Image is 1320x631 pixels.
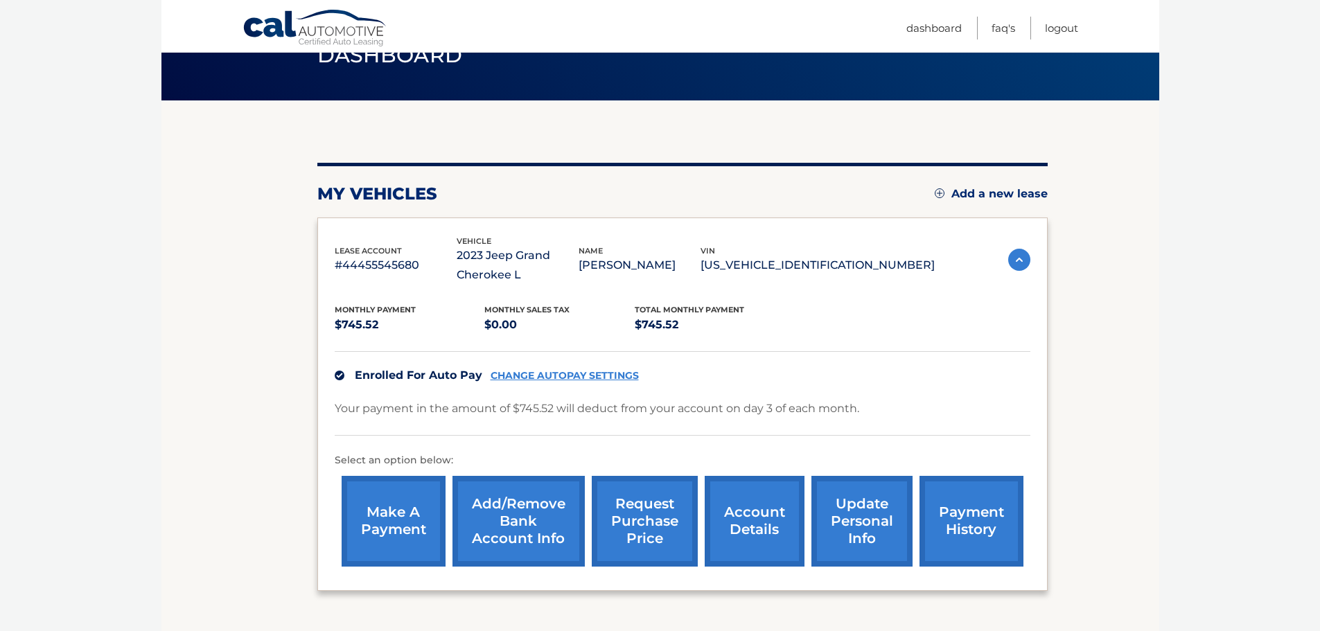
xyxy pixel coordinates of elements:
p: $0.00 [484,315,635,335]
h2: my vehicles [317,184,437,204]
span: Dashboard [317,42,463,68]
p: #44455545680 [335,256,457,275]
p: [PERSON_NAME] [579,256,701,275]
p: $745.52 [635,315,785,335]
span: vin [701,246,715,256]
span: vehicle [457,236,491,246]
a: make a payment [342,476,446,567]
span: Monthly Payment [335,305,416,314]
a: Add/Remove bank account info [452,476,585,567]
span: Total Monthly Payment [635,305,744,314]
a: request purchase price [592,476,698,567]
p: [US_VEHICLE_IDENTIFICATION_NUMBER] [701,256,935,275]
p: Select an option below: [335,452,1030,469]
a: Dashboard [906,17,962,39]
span: Monthly sales Tax [484,305,570,314]
a: Add a new lease [935,187,1048,201]
p: Your payment in the amount of $745.52 will deduct from your account on day 3 of each month. [335,399,859,418]
a: FAQ's [992,17,1015,39]
p: $745.52 [335,315,485,335]
a: payment history [919,476,1023,567]
img: add.svg [935,188,944,198]
span: lease account [335,246,402,256]
a: Cal Automotive [243,9,388,49]
img: accordion-active.svg [1008,249,1030,271]
a: CHANGE AUTOPAY SETTINGS [491,370,639,382]
a: Logout [1045,17,1078,39]
img: check.svg [335,371,344,380]
p: 2023 Jeep Grand Cherokee L [457,246,579,285]
span: Enrolled For Auto Pay [355,368,482,382]
a: account details [705,476,804,567]
a: update personal info [811,476,913,567]
span: name [579,246,603,256]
